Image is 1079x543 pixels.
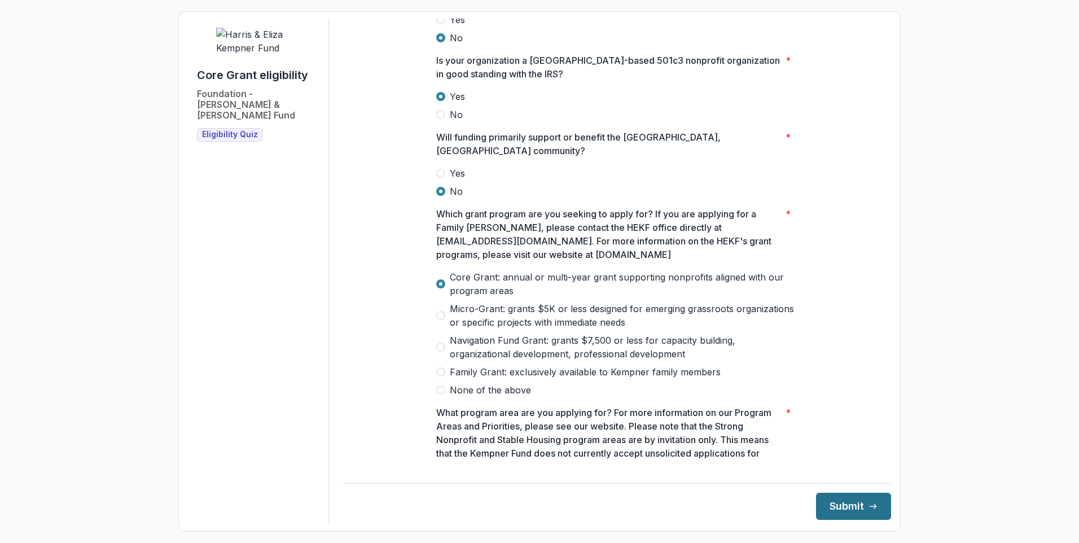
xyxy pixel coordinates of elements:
span: No [450,185,463,198]
span: No [450,108,463,121]
span: Eligibility Quiz [202,130,258,139]
span: Yes [450,13,465,27]
p: What program area are you applying for? For more information on our Program Areas and Priorities,... [436,406,781,474]
span: Yes [450,167,465,180]
p: Is your organization a [GEOGRAPHIC_DATA]-based 501c3 nonprofit organization in good standing with... [436,54,781,81]
span: Micro-Grant: grants $5K or less designed for emerging grassroots organizations or specific projec... [450,302,797,329]
img: Harris & Eliza Kempner Fund [216,28,301,55]
h2: Foundation - [PERSON_NAME] & [PERSON_NAME] Fund [197,89,319,121]
span: Family Grant: exclusively available to Kempner family members [450,365,721,379]
h1: Core Grant eligibility [197,68,308,82]
button: Submit [816,493,891,520]
span: Core Grant: annual or multi-year grant supporting nonprofits aligned with our program areas [450,270,797,297]
span: No [450,31,463,45]
p: Which grant program are you seeking to apply for? If you are applying for a Family [PERSON_NAME],... [436,207,781,261]
span: Navigation Fund Grant: grants $7,500 or less for capacity building, organizational development, p... [450,334,797,361]
span: None of the above [450,383,531,397]
p: Will funding primarily support or benefit the [GEOGRAPHIC_DATA], [GEOGRAPHIC_DATA] community? [436,130,781,157]
span: Yes [450,90,465,103]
